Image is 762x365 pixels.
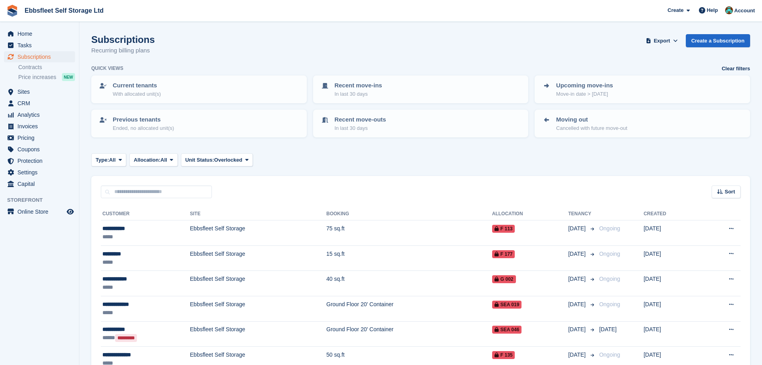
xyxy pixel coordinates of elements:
[4,167,75,178] a: menu
[190,245,327,271] td: Ebbsfleet Self Storage
[707,6,718,14] span: Help
[492,301,522,309] span: SEA 019
[326,245,492,271] td: 15 sq.ft
[101,208,190,220] th: Customer
[492,275,516,283] span: G 002
[17,40,65,51] span: Tasks
[91,46,155,55] p: Recurring billing plans
[4,121,75,132] a: menu
[4,51,75,62] a: menu
[17,109,65,120] span: Analytics
[190,271,327,296] td: Ebbsfleet Self Storage
[7,196,79,204] span: Storefront
[17,121,65,132] span: Invoices
[568,275,587,283] span: [DATE]
[326,271,492,296] td: 40 sq.ft
[686,34,750,47] a: Create a Subscription
[492,250,515,258] span: F 177
[17,167,65,178] span: Settings
[62,73,75,81] div: NEW
[314,110,528,137] a: Recent move-outs In last 30 days
[4,86,75,97] a: menu
[17,28,65,39] span: Home
[6,5,18,17] img: stora-icon-8386f47178a22dfd0bd8f6a31ec36ba5ce8667c1dd55bd0f319d3a0aa187defe.svg
[535,110,749,137] a: Moving out Cancelled with future move-out
[4,178,75,189] a: menu
[4,28,75,39] a: menu
[725,188,735,196] span: Sort
[556,90,613,98] p: Move-in date > [DATE]
[599,276,620,282] span: Ongoing
[599,351,620,358] span: Ongoing
[326,208,492,220] th: Booking
[190,208,327,220] th: Site
[335,90,382,98] p: In last 30 days
[326,321,492,347] td: Ground Floor 20' Container
[21,4,107,17] a: Ebbsfleet Self Storage Ltd
[734,7,755,15] span: Account
[4,109,75,120] a: menu
[18,73,75,81] a: Price increases NEW
[599,301,620,307] span: Ongoing
[568,208,596,220] th: Tenancy
[492,326,522,334] span: SEA 046
[129,153,178,166] button: Allocation: All
[568,300,587,309] span: [DATE]
[599,225,620,232] span: Ongoing
[91,65,123,72] h6: Quick views
[113,81,161,90] p: Current tenants
[4,144,75,155] a: menu
[92,110,306,137] a: Previous tenants Ended, no allocated unit(s)
[113,115,174,124] p: Previous tenants
[568,224,587,233] span: [DATE]
[113,90,161,98] p: With allocated unit(s)
[556,81,613,90] p: Upcoming move-ins
[17,155,65,166] span: Protection
[644,220,700,246] td: [DATE]
[668,6,683,14] span: Create
[18,64,75,71] a: Contracts
[644,271,700,296] td: [DATE]
[645,34,679,47] button: Export
[92,76,306,102] a: Current tenants With allocated unit(s)
[492,351,515,359] span: F 135
[96,156,109,164] span: Type:
[725,6,733,14] img: George Spring
[599,326,617,332] span: [DATE]
[568,351,587,359] span: [DATE]
[113,124,174,132] p: Ended, no allocated unit(s)
[722,65,750,73] a: Clear filters
[4,206,75,217] a: menu
[644,321,700,347] td: [DATE]
[18,73,56,81] span: Price increases
[335,115,386,124] p: Recent move-outs
[190,296,327,321] td: Ebbsfleet Self Storage
[314,76,528,102] a: Recent move-ins In last 30 days
[190,321,327,347] td: Ebbsfleet Self Storage
[4,132,75,143] a: menu
[568,325,587,334] span: [DATE]
[599,251,620,257] span: Ongoing
[644,245,700,271] td: [DATE]
[556,115,627,124] p: Moving out
[17,132,65,143] span: Pricing
[17,86,65,97] span: Sites
[17,206,65,217] span: Online Store
[535,76,749,102] a: Upcoming move-ins Move-in date > [DATE]
[17,178,65,189] span: Capital
[134,156,160,164] span: Allocation:
[4,155,75,166] a: menu
[91,34,155,45] h1: Subscriptions
[644,208,700,220] th: Created
[335,124,386,132] p: In last 30 days
[65,207,75,216] a: Preview store
[644,296,700,321] td: [DATE]
[492,225,515,233] span: F 113
[17,144,65,155] span: Coupons
[17,98,65,109] span: CRM
[190,220,327,246] td: Ebbsfleet Self Storage
[181,153,253,166] button: Unit Status: Overlocked
[17,51,65,62] span: Subscriptions
[335,81,382,90] p: Recent move-ins
[4,40,75,51] a: menu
